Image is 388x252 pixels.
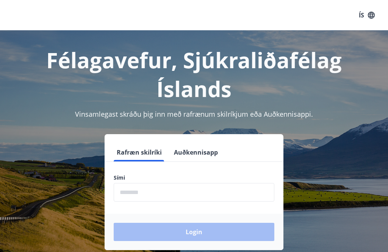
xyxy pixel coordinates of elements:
[114,174,274,182] label: Sími
[171,143,221,161] button: Auðkennisapp
[114,143,165,161] button: Rafræn skilríki
[75,110,313,119] span: Vinsamlegast skráðu þig inn með rafrænum skilríkjum eða Auðkennisappi.
[355,8,379,22] button: ÍS
[9,45,379,103] h1: Félagavefur, Sjúkraliðafélag Íslands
